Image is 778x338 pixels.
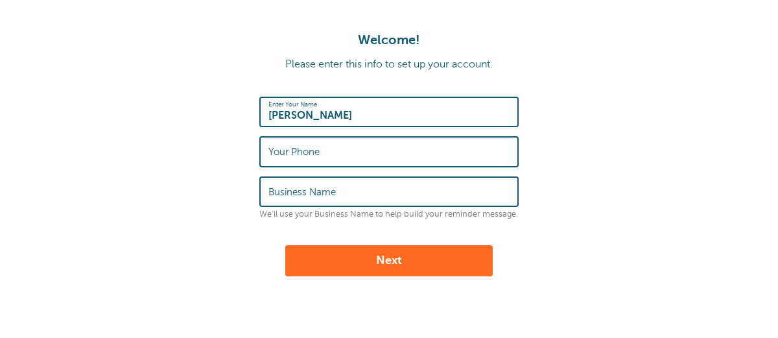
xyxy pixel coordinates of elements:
label: Your Phone [268,146,320,158]
h1: Welcome! [13,32,765,48]
button: Next [285,245,493,276]
label: Business Name [268,186,336,198]
p: Please enter this info to set up your account. [13,58,765,71]
p: We'll use your Business Name to help build your reminder message. [259,210,519,219]
label: Enter Your Name [268,101,317,108]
